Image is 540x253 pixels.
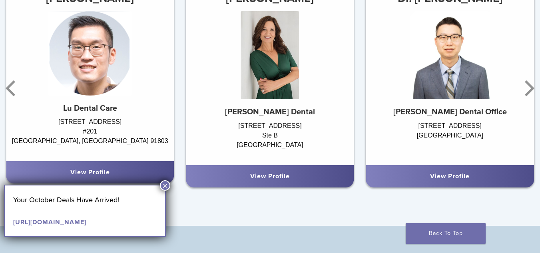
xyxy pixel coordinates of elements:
[366,121,534,157] div: [STREET_ADDRESS] [GEOGRAPHIC_DATA]
[186,121,354,157] div: [STREET_ADDRESS] Ste B [GEOGRAPHIC_DATA]
[430,172,470,180] a: View Profile
[4,64,20,112] button: Previous
[241,11,299,99] img: Dr. Sandra Calleros
[393,107,507,117] strong: [PERSON_NAME] Dental Office
[48,11,132,95] img: Dr. Benjamin Lu
[6,117,174,153] div: [STREET_ADDRESS] #201 [GEOGRAPHIC_DATA], [GEOGRAPHIC_DATA] 91803
[250,172,290,180] a: View Profile
[70,168,110,176] a: View Profile
[410,11,490,99] img: Dr. Henry Chung
[63,104,117,113] strong: Lu Dental Care
[406,223,486,244] a: Back To Top
[520,64,536,112] button: Next
[13,194,157,206] p: Your October Deals Have Arrived!
[225,107,315,117] strong: [PERSON_NAME] Dental
[13,218,86,226] a: [URL][DOMAIN_NAME]
[160,180,170,191] button: Close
